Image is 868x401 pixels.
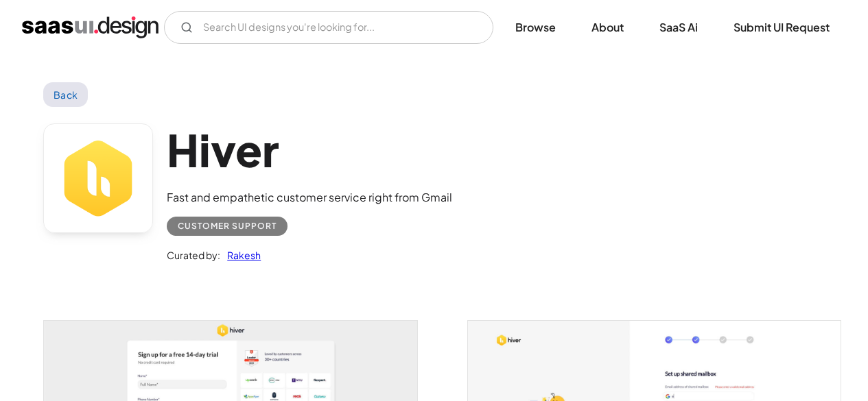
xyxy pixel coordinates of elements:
[167,123,452,176] h1: Hiver
[167,247,220,263] div: Curated by:
[43,82,88,107] a: Back
[499,12,572,42] a: Browse
[164,11,493,44] input: Search UI designs you're looking for...
[167,189,452,206] div: Fast and empathetic customer service right from Gmail
[575,12,640,42] a: About
[178,218,277,234] div: Customer Support
[717,12,846,42] a: Submit UI Request
[220,247,261,263] a: Rakesh
[643,12,714,42] a: SaaS Ai
[22,16,159,38] a: home
[164,11,493,44] form: Email Form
